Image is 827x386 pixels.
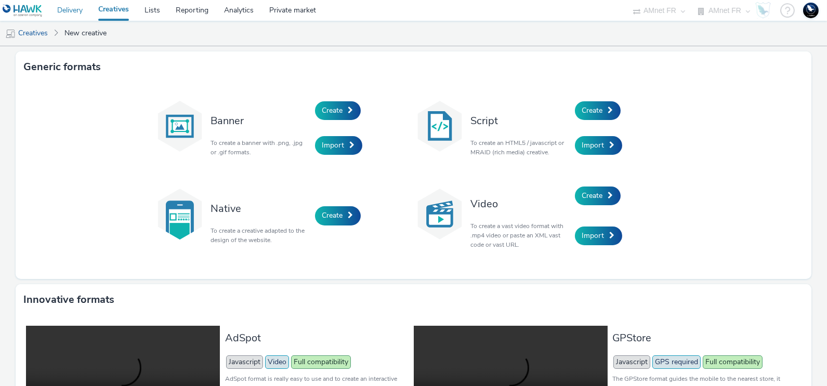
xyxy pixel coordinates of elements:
[154,100,206,152] img: banner.svg
[322,140,345,150] span: Import
[3,4,43,17] img: undefined Logo
[613,355,650,369] span: Javascript
[803,3,819,18] img: Support Hawk
[315,136,362,155] a: Import
[23,59,101,75] h3: Generic formats
[755,2,771,19] img: Hawk Academy
[322,210,343,220] span: Create
[5,29,16,39] img: mobile
[154,188,206,240] img: native.svg
[471,138,570,157] p: To create an HTML5 / javascript or MRAID (rich media) creative.
[652,355,701,369] span: GPS required
[575,101,621,120] a: Create
[211,114,310,128] h3: Banner
[322,105,343,115] span: Create
[211,226,310,245] p: To create a creative adapted to the design of the website.
[755,2,775,19] a: Hawk Academy
[575,227,622,245] a: Import
[703,355,763,369] span: Full compatibility
[226,355,263,369] span: Javascript
[575,136,622,155] a: Import
[291,355,351,369] span: Full compatibility
[582,105,603,115] span: Create
[471,197,570,211] h3: Video
[315,206,361,225] a: Create
[612,331,796,345] h3: GPStore
[471,114,570,128] h3: Script
[582,140,605,150] span: Import
[211,202,310,216] h3: Native
[471,221,570,249] p: To create a vast video format with .mp4 video or paste an XML vast code or vast URL.
[59,21,112,46] a: New creative
[414,188,466,240] img: video.svg
[582,231,605,241] span: Import
[23,292,114,308] h3: Innovative formats
[414,100,466,152] img: code.svg
[211,138,310,157] p: To create a banner with .png, .jpg or .gif formats.
[265,355,289,369] span: Video
[575,187,621,205] a: Create
[225,331,409,345] h3: AdSpot
[582,191,603,201] span: Create
[315,101,361,120] a: Create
